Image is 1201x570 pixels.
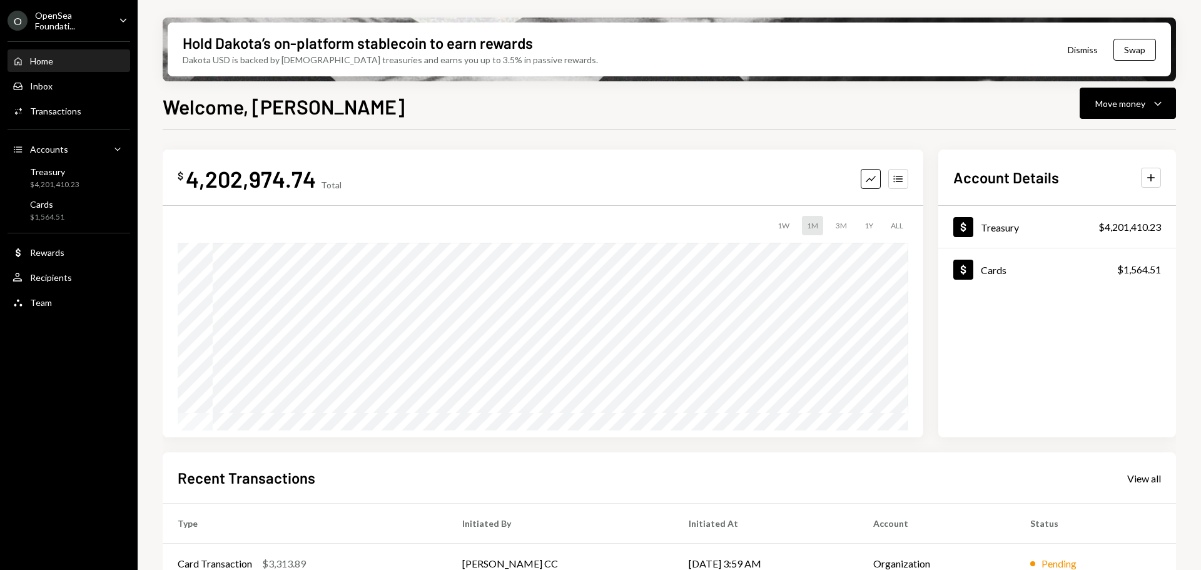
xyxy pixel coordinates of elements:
[8,99,130,122] a: Transactions
[831,216,852,235] div: 3M
[981,221,1019,233] div: Treasury
[8,195,130,225] a: Cards$1,564.51
[773,216,794,235] div: 1W
[30,56,53,66] div: Home
[8,266,130,288] a: Recipients
[30,212,64,223] div: $1,564.51
[30,81,53,91] div: Inbox
[1127,472,1161,485] div: View all
[30,199,64,210] div: Cards
[8,241,130,263] a: Rewards
[981,264,1006,276] div: Cards
[674,504,858,544] th: Initiated At
[1127,471,1161,485] a: View all
[1095,97,1145,110] div: Move money
[30,297,52,308] div: Team
[163,94,405,119] h1: Welcome, [PERSON_NAME]
[8,138,130,160] a: Accounts
[178,467,315,488] h2: Recent Transactions
[1098,220,1161,235] div: $4,201,410.23
[8,11,28,31] div: O
[447,504,674,544] th: Initiated By
[30,272,72,283] div: Recipients
[178,170,183,182] div: $
[859,216,878,235] div: 1Y
[858,504,1015,544] th: Account
[1015,504,1176,544] th: Status
[321,180,342,190] div: Total
[1113,39,1156,61] button: Swap
[183,53,598,66] div: Dakota USD is backed by [DEMOGRAPHIC_DATA] treasuries and earns you up to 3.5% in passive rewards.
[8,49,130,72] a: Home
[35,10,109,31] div: OpenSea Foundati...
[1080,88,1176,119] button: Move money
[802,216,823,235] div: 1M
[1052,35,1113,64] button: Dismiss
[30,106,81,116] div: Transactions
[8,291,130,313] a: Team
[163,504,447,544] th: Type
[8,163,130,193] a: Treasury$4,201,410.23
[886,216,908,235] div: ALL
[953,167,1059,188] h2: Account Details
[30,144,68,155] div: Accounts
[938,206,1176,248] a: Treasury$4,201,410.23
[8,74,130,97] a: Inbox
[186,165,316,193] div: 4,202,974.74
[30,166,79,177] div: Treasury
[183,33,533,53] div: Hold Dakota’s on-platform stablecoin to earn rewards
[30,247,64,258] div: Rewards
[938,248,1176,290] a: Cards$1,564.51
[1117,262,1161,277] div: $1,564.51
[30,180,79,190] div: $4,201,410.23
